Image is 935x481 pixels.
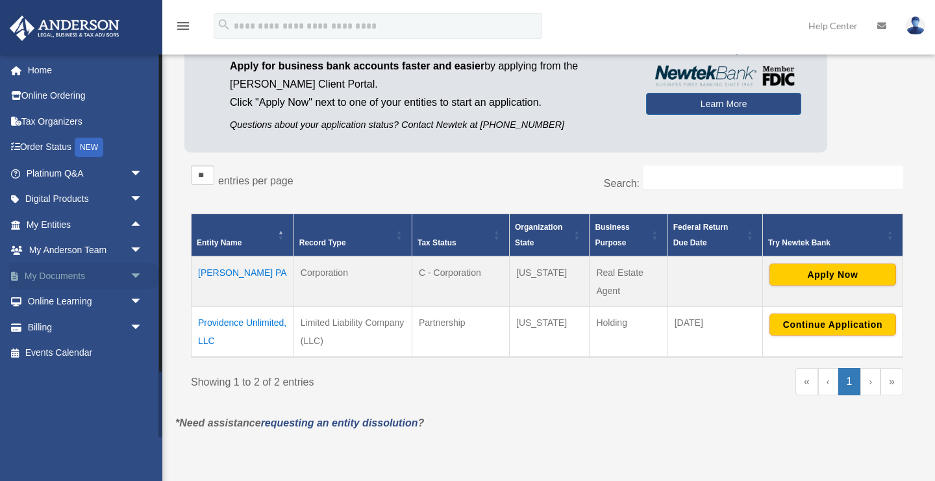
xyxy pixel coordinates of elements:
[175,23,191,34] a: menu
[6,16,123,41] img: Anderson Advisors Platinum Portal
[510,214,590,256] th: Organization State: Activate to sort
[75,138,103,157] div: NEW
[9,83,162,109] a: Online Ordering
[673,223,729,247] span: Federal Return Due Date
[130,289,156,315] span: arrow_drop_down
[218,175,293,186] label: entries per page
[9,238,162,264] a: My Anderson Teamarrow_drop_down
[795,368,818,395] a: First
[175,18,191,34] i: menu
[230,117,627,133] p: Questions about your application status? Contact Newtek at [PHONE_NUMBER]
[515,223,562,247] span: Organization State
[175,417,424,428] em: *Need assistance ?
[9,134,162,161] a: Order StatusNEW
[9,340,162,366] a: Events Calendar
[299,238,346,247] span: Record Type
[838,368,861,395] a: 1
[9,212,156,238] a: My Entitiesarrow_drop_up
[412,256,510,307] td: C - Corporation
[667,214,762,256] th: Federal Return Due Date: Activate to sort
[590,214,667,256] th: Business Purpose: Activate to sort
[293,306,412,357] td: Limited Liability Company (LLC)
[590,256,667,307] td: Real Estate Agent
[293,256,412,307] td: Corporation
[769,314,896,336] button: Continue Application
[418,238,456,247] span: Tax Status
[217,18,231,32] i: search
[412,306,510,357] td: Partnership
[818,368,838,395] a: Previous
[261,417,418,428] a: requesting an entity dissolution
[130,238,156,264] span: arrow_drop_down
[9,186,162,212] a: Digital Productsarrow_drop_down
[192,214,294,256] th: Entity Name: Activate to invert sorting
[230,93,627,112] p: Click "Apply Now" next to one of your entities to start an application.
[9,263,162,289] a: My Documentsarrow_drop_down
[130,186,156,213] span: arrow_drop_down
[192,256,294,307] td: [PERSON_NAME] PA
[9,108,162,134] a: Tax Organizers
[590,306,667,357] td: Holding
[906,16,925,35] img: User Pic
[762,214,903,256] th: Try Newtek Bank : Activate to sort
[130,160,156,187] span: arrow_drop_down
[130,263,156,290] span: arrow_drop_down
[667,306,762,357] td: [DATE]
[510,306,590,357] td: [US_STATE]
[230,60,484,71] span: Apply for business bank accounts faster and easier
[130,212,156,238] span: arrow_drop_up
[604,178,640,189] label: Search:
[769,264,896,286] button: Apply Now
[860,368,880,395] a: Next
[646,93,801,115] a: Learn More
[510,256,590,307] td: [US_STATE]
[653,66,795,86] img: NewtekBankLogoSM.png
[412,214,510,256] th: Tax Status: Activate to sort
[768,235,883,251] div: Try Newtek Bank
[595,223,629,247] span: Business Purpose
[230,57,627,93] p: by applying from the [PERSON_NAME] Client Portal.
[293,214,412,256] th: Record Type: Activate to sort
[9,160,162,186] a: Platinum Q&Aarrow_drop_down
[197,238,242,247] span: Entity Name
[880,368,903,395] a: Last
[9,314,162,340] a: Billingarrow_drop_down
[192,306,294,357] td: Providence Unlimited, LLC
[9,57,162,83] a: Home
[130,314,156,341] span: arrow_drop_down
[191,368,538,391] div: Showing 1 to 2 of 2 entries
[9,289,162,315] a: Online Learningarrow_drop_down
